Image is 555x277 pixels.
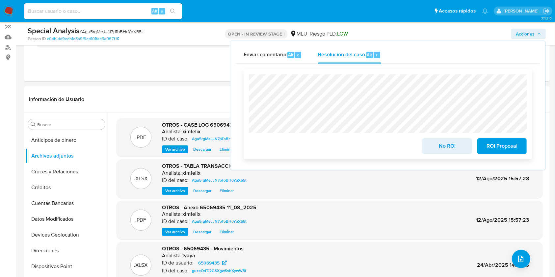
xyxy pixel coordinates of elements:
[182,211,200,217] h6: ximfelix
[476,216,529,224] span: 12/Ago/2025 15:57:23
[162,204,256,211] span: OTROS - Anexo 65069435 11_08_2025
[193,146,211,153] span: Descargar
[220,229,234,235] span: Eliminar
[136,216,146,224] p: .PDF
[182,170,200,176] h6: ximfelix
[25,180,108,195] button: Créditos
[431,139,463,153] span: No ROI
[29,96,84,103] h1: Información de Usuario
[216,228,237,236] button: Eliminar
[162,187,188,195] button: Ver archivo
[182,128,200,135] h6: ximfelix
[47,36,119,42] a: c0db1dd9edb1d8a9f5ed101fae3a067f
[28,25,79,36] b: Special Analysis
[192,176,247,184] span: Agu5rgMeJJN7pToBHoYpX55t
[162,177,189,184] p: ID del caso:
[162,228,188,236] button: Ver archivo
[25,259,108,274] button: Dispositivos Point
[504,8,541,14] p: ximena.felix@mercadolibre.com
[166,7,179,16] button: search-icon
[152,8,157,14] span: Alt
[136,134,146,141] p: .PDF
[477,261,529,269] span: 24/Abr/2025 14:21:26
[220,146,234,153] span: Eliminar
[290,30,307,38] div: MLU
[162,128,182,135] p: Analista:
[189,217,249,225] a: Agu5rgMeJJN7pToBHoYpX55t
[512,250,530,268] button: upload-file
[216,187,237,195] button: Eliminar
[134,262,148,269] p: .XLSX
[220,188,234,194] span: Eliminar
[192,267,246,275] span: guzeOrITi2GSXgwSvhXywW5f
[194,259,231,267] a: 65069435
[134,175,148,182] p: .XLSX
[189,176,249,184] a: Agu5rgMeJJN7pToBHoYpX55t
[162,218,189,225] p: ID del caso:
[376,52,378,58] span: r
[190,145,215,153] button: Descargar
[25,243,108,259] button: Direcciones
[162,267,189,274] p: ID del caso:
[162,170,182,176] p: Analista:
[165,229,185,235] span: Ver archivo
[486,139,518,153] span: ROI Proposal
[182,252,195,259] h6: tvaya
[189,135,249,143] a: Agu5rgMeJJN7pToBHoYpX55t
[477,138,527,154] button: ROI Proposal
[162,162,276,170] span: OTROS - TABLA TRANSACCIONAL 65069435 11
[190,187,215,195] button: Descargar
[192,217,247,225] span: Agu5rgMeJJN7pToBHoYpX55t
[190,228,215,236] button: Descargar
[25,164,108,180] button: Cruces y Relaciones
[192,135,247,143] span: Agu5rgMeJJN7pToBHoYpX55t
[225,29,287,38] p: OPEN - IN REVIEW STAGE I
[244,51,286,58] span: Enviar comentario
[193,188,211,194] span: Descargar
[37,122,102,128] input: Buscar
[193,229,211,235] span: Descargar
[162,211,182,217] p: Analista:
[165,188,185,194] span: Ver archivo
[439,8,476,14] span: Accesos rápidos
[79,28,143,35] span: # Agu5rgMeJJN7pToBHoYpX55t
[297,52,299,58] span: c
[189,267,249,275] a: guzeOrITi2GSXgwSvhXywW5f
[25,227,108,243] button: Devices Geolocation
[162,260,194,266] p: ID de usuario:
[162,121,289,129] span: OTROS - CASE LOG 65069435 11_08_2025 - NIVEL 1
[162,145,188,153] button: Ver archivo
[25,132,108,148] button: Anticipos de dinero
[318,51,365,58] span: Resolución del caso
[476,175,529,182] span: 12/Ago/2025 15:57:23
[165,146,185,153] span: Ver archivo
[511,29,546,39] button: Acciones
[310,30,348,38] span: Riesgo PLD:
[25,148,108,164] button: Archivos adjuntos
[162,136,189,142] p: ID del caso:
[367,52,372,58] span: Alt
[25,195,108,211] button: Cuentas Bancarias
[543,8,550,14] a: Salir
[422,138,472,154] button: No ROI
[482,8,488,14] a: Notificaciones
[337,30,348,38] span: LOW
[162,252,182,259] p: Analista:
[28,36,46,42] b: Person ID
[516,29,535,39] span: Acciones
[161,8,163,14] span: s
[162,245,244,252] span: OTROS - 65069435 - Movimientos
[24,7,182,15] input: Buscar usuario o caso...
[288,52,293,58] span: Alt
[31,122,36,127] button: Buscar
[541,15,552,21] span: 3.152.0
[25,211,108,227] button: Datos Modificados
[198,259,220,267] span: 65069435
[216,145,237,153] button: Eliminar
